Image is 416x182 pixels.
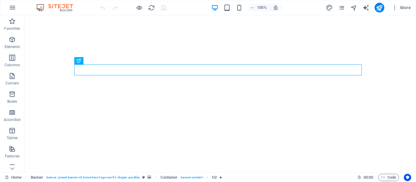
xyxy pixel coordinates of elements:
[364,174,373,181] span: 00 00
[326,4,333,11] i: Design (Ctrl+Alt+Y)
[392,5,411,11] span: More
[148,4,155,11] i: Reload page
[362,4,370,11] button: text_generator
[362,4,369,11] i: AI Writer
[7,136,18,140] p: Tables
[46,174,140,181] span: . banner .preset-banner-v3-home-hero-logo-nav-h1-slogan .parallax
[5,63,20,67] p: Columns
[180,174,202,181] span: . banner-content
[31,174,44,181] span: Click to select. Double-click to edit
[212,174,217,181] span: Click to select. Double-click to edit
[219,176,222,179] i: Element contains an animation
[5,44,20,49] p: Elements
[375,3,384,12] button: publish
[4,26,20,31] p: Favorites
[381,174,396,181] span: Code
[368,175,369,180] span: :
[35,4,81,11] img: Editor Logo
[142,176,145,179] i: This element is a customizable preset
[338,4,345,11] i: Pages (Ctrl+Alt+S)
[357,174,373,181] h6: Session time
[5,81,19,86] p: Content
[389,3,413,12] button: More
[5,174,22,181] a: Click to cancel selection. Double-click to open Pages
[376,4,383,11] i: Publish
[257,4,267,11] h6: 100%
[404,174,411,181] button: Usercentrics
[326,4,333,11] button: design
[160,174,178,181] span: Click to select. Double-click to edit
[147,176,151,179] i: This element contains a background
[31,174,222,181] nav: breadcrumb
[136,4,143,11] button: Click here to leave preview mode and continue editing
[7,99,17,104] p: Boxes
[5,154,19,159] p: Features
[350,4,357,11] i: Navigator
[248,4,270,11] button: 100%
[4,117,21,122] p: Accordion
[378,174,399,181] button: Code
[273,5,278,10] i: On resize automatically adjust zoom level to fit chosen device.
[350,4,358,11] button: navigator
[338,4,345,11] button: pages
[148,4,155,11] button: reload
